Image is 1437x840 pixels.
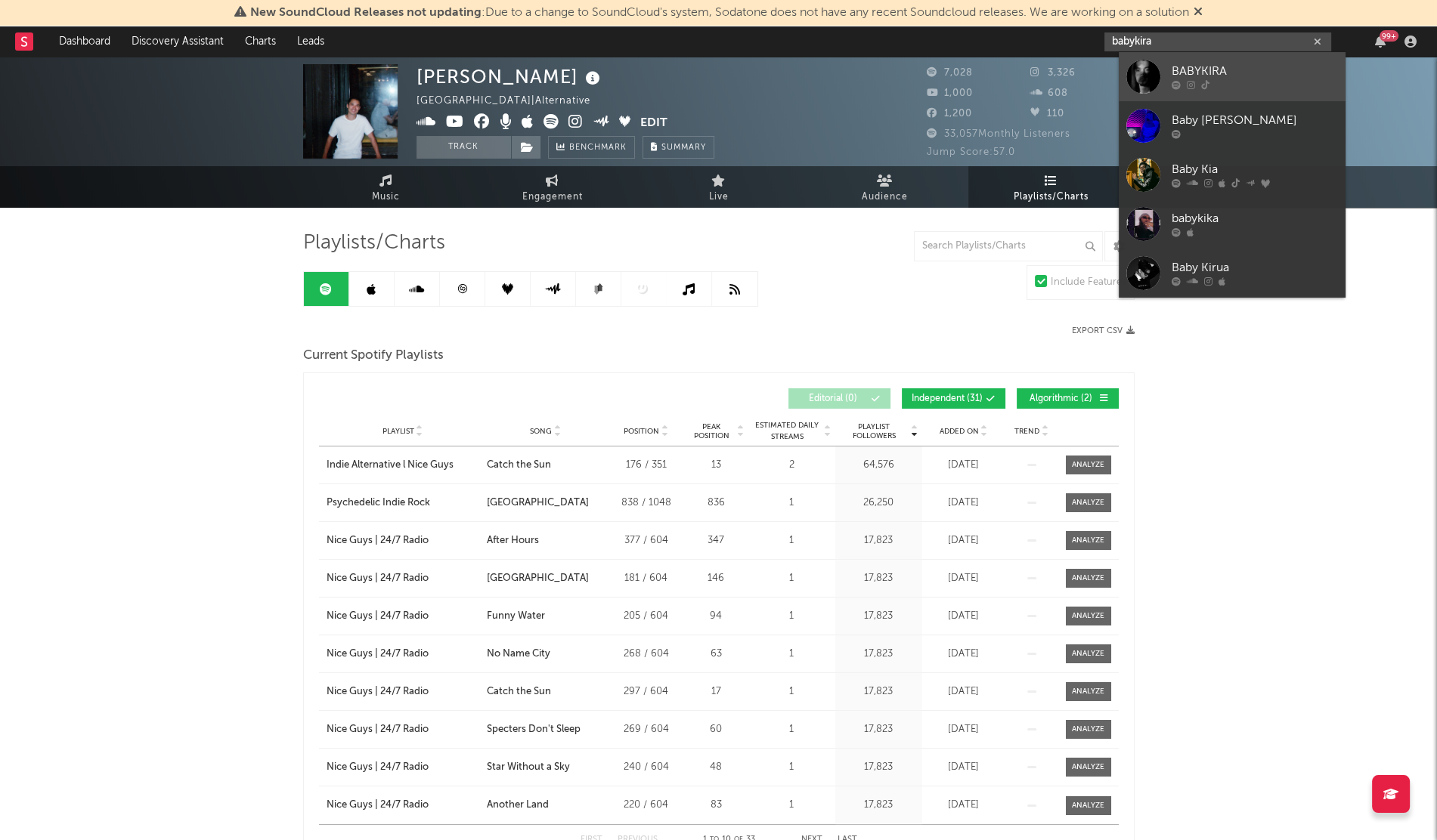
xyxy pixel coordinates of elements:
button: 99+ [1375,36,1386,48]
div: 83 [688,798,745,813]
div: 1 [752,647,832,662]
div: 2 [752,458,832,473]
div: 17,823 [839,798,918,813]
div: [DATE] [926,760,1002,775]
div: 17,823 [839,609,918,624]
a: Nice Guys | 24/7 Radio [327,571,479,586]
a: Nice Guys | 24/7 Radio [327,533,479,548]
a: Dashboard [48,26,121,57]
div: 17,823 [839,647,918,662]
a: Indie Alternative l Nice Guys [327,458,479,473]
div: 836 [688,496,745,511]
span: Playlist [382,427,414,436]
button: Summary [643,136,714,159]
a: Nice Guys | 24/7 Radio [327,798,479,813]
div: [PERSON_NAME] [417,64,604,89]
div: 838 / 1048 [612,496,680,511]
a: Discovery Assistant [121,26,234,57]
div: Nice Guys | 24/7 Radio [327,571,429,586]
button: Export CSV [1072,326,1135,335]
button: Track [417,136,511,159]
div: 181 / 604 [612,571,680,586]
div: 1 [752,496,832,511]
span: Dismiss [1194,7,1203,19]
div: 17 [688,684,745,699]
button: Independent(31) [902,388,1005,409]
a: BABYKIRA [1119,52,1346,101]
span: 7,028 [927,68,973,78]
div: 176 / 351 [612,458,680,473]
div: [DATE] [926,458,1002,473]
div: 17,823 [839,684,918,699]
div: 377 / 604 [612,533,680,548]
div: Psychedelic Indie Rock [327,496,430,511]
input: Search for artists [1104,32,1331,51]
a: Playlists/Charts [968,166,1135,208]
div: No Name City [487,647,550,662]
span: Current Spotify Playlists [303,347,444,365]
span: Live [709,188,729,206]
div: 63 [688,647,745,662]
span: Jump Score: 57.0 [927,147,1015,157]
div: babykika [1172,210,1338,228]
button: Algorithmic(2) [1017,388,1119,409]
a: Charts [234,26,286,57]
div: 347 [688,533,745,548]
span: Editorial ( 0 ) [798,394,868,403]
a: Nice Guys | 24/7 Radio [327,647,479,662]
span: Peak Position [688,422,736,440]
div: Nice Guys | 24/7 Radio [327,647,429,662]
div: Another Land [487,798,549,813]
div: [DATE] [926,722,1002,737]
span: Playlists/Charts [303,234,445,252]
div: 17,823 [839,760,918,775]
div: 17,823 [839,533,918,548]
a: Audience [802,166,968,208]
div: Nice Guys | 24/7 Radio [327,533,429,548]
span: Playlists/Charts [1014,188,1089,206]
span: New SoundCloud Releases not updating [250,7,482,19]
div: 1 [752,760,832,775]
a: Psychedelic Indie Rock [327,496,479,511]
div: Funny Water [487,609,545,624]
a: Nice Guys | 24/7 Radio [327,722,479,737]
div: 13 [688,458,745,473]
div: Indie Alternative l Nice Guys [327,458,454,473]
span: Music [372,188,400,206]
div: [GEOGRAPHIC_DATA] [487,496,589,511]
div: 99 + [1380,30,1398,42]
div: Specters Don't Sleep [487,722,581,737]
span: Song [530,427,552,436]
div: 17,823 [839,722,918,737]
div: 1 [752,609,832,624]
div: 205 / 604 [612,609,680,624]
span: Independent ( 31 ) [912,394,983,403]
a: Live [636,166,802,208]
div: 240 / 604 [612,760,680,775]
a: Baby Kia [1119,150,1346,199]
button: Edit [640,114,667,133]
a: Nice Guys | 24/7 Radio [327,760,479,775]
span: Position [624,427,659,436]
div: 297 / 604 [612,684,680,699]
span: 1,200 [927,109,972,119]
div: 1 [752,722,832,737]
div: 17,823 [839,571,918,586]
span: Added On [940,427,979,436]
div: Nice Guys | 24/7 Radio [327,798,429,813]
span: 110 [1030,109,1064,119]
a: babykika [1119,199,1346,249]
div: 1 [752,684,832,699]
div: [DATE] [926,609,1002,624]
div: 1 [752,571,832,586]
span: 33,057 Monthly Listeners [927,129,1070,139]
div: Star Without a Sky [487,760,570,775]
div: Baby [PERSON_NAME] [1172,112,1338,130]
div: Nice Guys | 24/7 Radio [327,722,429,737]
span: 608 [1030,88,1068,98]
div: After Hours [487,533,539,548]
div: Nice Guys | 24/7 Radio [327,684,429,699]
div: [DATE] [926,496,1002,511]
a: Benchmark [548,136,635,159]
span: Audience [862,188,908,206]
